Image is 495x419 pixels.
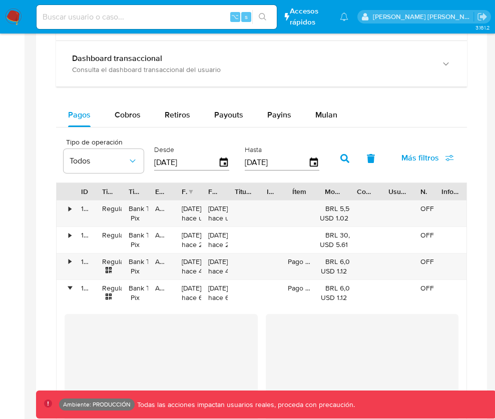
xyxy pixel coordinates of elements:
button: search-icon [252,10,273,24]
p: Todas las acciones impactan usuarios reales, proceda con precaución. [135,400,355,409]
span: Accesos rápidos [290,6,330,27]
p: mauro.ibarra@mercadolibre.com [373,12,474,21]
p: Ambiente: PRODUCCIÓN [63,402,131,406]
a: Salir [477,11,487,22]
span: 3.161.2 [475,23,490,31]
span: ⌥ [231,12,239,21]
input: Buscar usuario o caso... [37,10,277,23]
span: s [245,12,248,21]
a: Notificaciones [340,12,348,21]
